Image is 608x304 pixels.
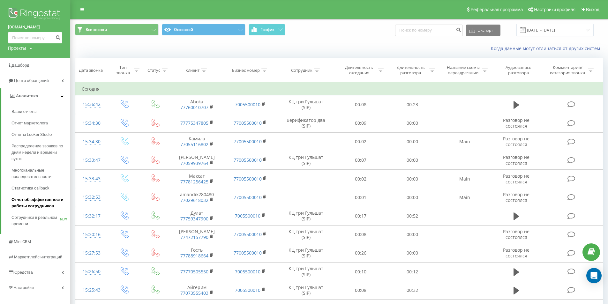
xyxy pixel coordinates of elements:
[11,212,70,230] a: Сотрудники в реальном времениNEW
[11,196,67,209] span: Отчет об эффективности работы сотрудников
[277,151,335,169] td: КЦ три Гульшат (SIP)
[11,194,70,212] a: Отчет об эффективности работы сотрудников
[170,188,224,207] td: amandik280480
[180,104,208,110] a: 77760010707
[180,141,208,147] a: 77055116802
[470,7,523,12] span: Реферальная программа
[180,290,208,296] a: 77073555403
[335,114,386,132] td: 00:09
[549,65,586,76] div: Комментарий/категория звонка
[438,188,492,207] td: Main
[395,25,463,36] input: Поиск по номеру
[13,285,34,290] span: Настройки
[234,138,262,145] a: 77005500010
[335,151,386,169] td: 00:07
[387,281,438,300] td: 00:32
[82,284,102,296] div: 15:25:43
[11,129,70,140] a: Отчеты Looker Studio
[170,95,224,114] td: Aboka
[503,228,529,240] span: Разговор не состоялся
[387,188,438,207] td: 00:00
[11,185,49,191] span: Статистика callback
[8,45,26,51] div: Проекты
[235,213,260,219] a: 7005500010
[14,78,49,83] span: Центр обращений
[11,106,70,117] a: Ваши отчеты
[180,179,208,185] a: 77781256425
[170,170,224,188] td: Максат
[11,165,70,182] a: Многоканальные последовательности
[277,114,335,132] td: Верификатор два (SIP)
[8,6,62,22] img: Ringostat logo
[114,65,132,76] div: Тип звонка
[162,24,245,35] button: Основной
[82,98,102,111] div: 15:36:42
[394,65,428,76] div: Длительность разговора
[86,27,107,32] span: Все звонки
[75,83,603,95] td: Сегодня
[170,132,224,151] td: Камила
[75,24,159,35] button: Все звонки
[335,95,386,114] td: 00:08
[1,88,70,104] a: Аналитика
[291,68,312,73] div: Сотрудник
[387,95,438,114] td: 00:23
[491,45,603,51] a: Когда данные могут отличаться от других систем
[586,7,599,12] span: Выход
[277,95,335,114] td: КЦ три Гульшат (SIP)
[387,170,438,188] td: 00:00
[8,32,62,43] input: Поиск по номеру
[234,157,262,163] a: 77005500010
[82,173,102,185] div: 15:33:43
[235,269,260,275] a: 7005500010
[82,191,102,204] div: 15:32:53
[335,225,386,244] td: 00:08
[11,131,52,138] span: Отчеты Looker Studio
[277,244,335,262] td: КЦ три Гульшат (SIP)
[8,24,62,30] a: [DOMAIN_NAME]
[79,68,103,73] div: Дата звонка
[11,140,70,165] a: Распределение звонков по дням недели и времени суток
[170,207,224,225] td: Дулат
[466,25,500,36] button: Экспорт
[335,188,386,207] td: 00:01
[11,120,48,126] span: Отчет маркетолога
[503,154,529,166] span: Разговор не состоялся
[335,244,386,262] td: 00:26
[180,234,208,240] a: 77472157790
[82,265,102,278] div: 15:26:50
[170,225,224,244] td: [PERSON_NAME]
[438,132,492,151] td: Main
[180,253,208,259] a: 77788918664
[277,263,335,281] td: КЦ три Гульшат (SIP)
[387,225,438,244] td: 00:00
[503,117,529,129] span: Разговор не состоялся
[335,132,386,151] td: 00:02
[234,194,262,200] a: 77005500010
[249,24,285,35] button: График
[11,63,29,68] span: Дашборд
[14,270,33,275] span: Средства
[277,281,335,300] td: КЦ три Гульшат (SIP)
[387,114,438,132] td: 00:00
[335,170,386,188] td: 00:02
[438,170,492,188] td: Main
[277,225,335,244] td: КЦ три Гульшат (SIP)
[147,68,160,73] div: Статус
[82,247,102,259] div: 15:27:53
[586,268,602,283] div: Open Intercom Messenger
[446,65,480,76] div: Название схемы переадресации
[170,281,224,300] td: Айгерим
[180,120,208,126] a: 77775347805
[503,191,529,203] span: Разговор не состоялся
[180,269,208,275] a: 77770505550
[82,136,102,148] div: 15:34:30
[335,281,386,300] td: 00:08
[170,244,224,262] td: Гость
[387,263,438,281] td: 00:12
[16,93,38,98] span: Аналитика
[498,65,539,76] div: Аудиозапись разговора
[11,214,60,227] span: Сотрудники в реальном времени
[335,263,386,281] td: 00:10
[11,182,70,194] a: Статистика callback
